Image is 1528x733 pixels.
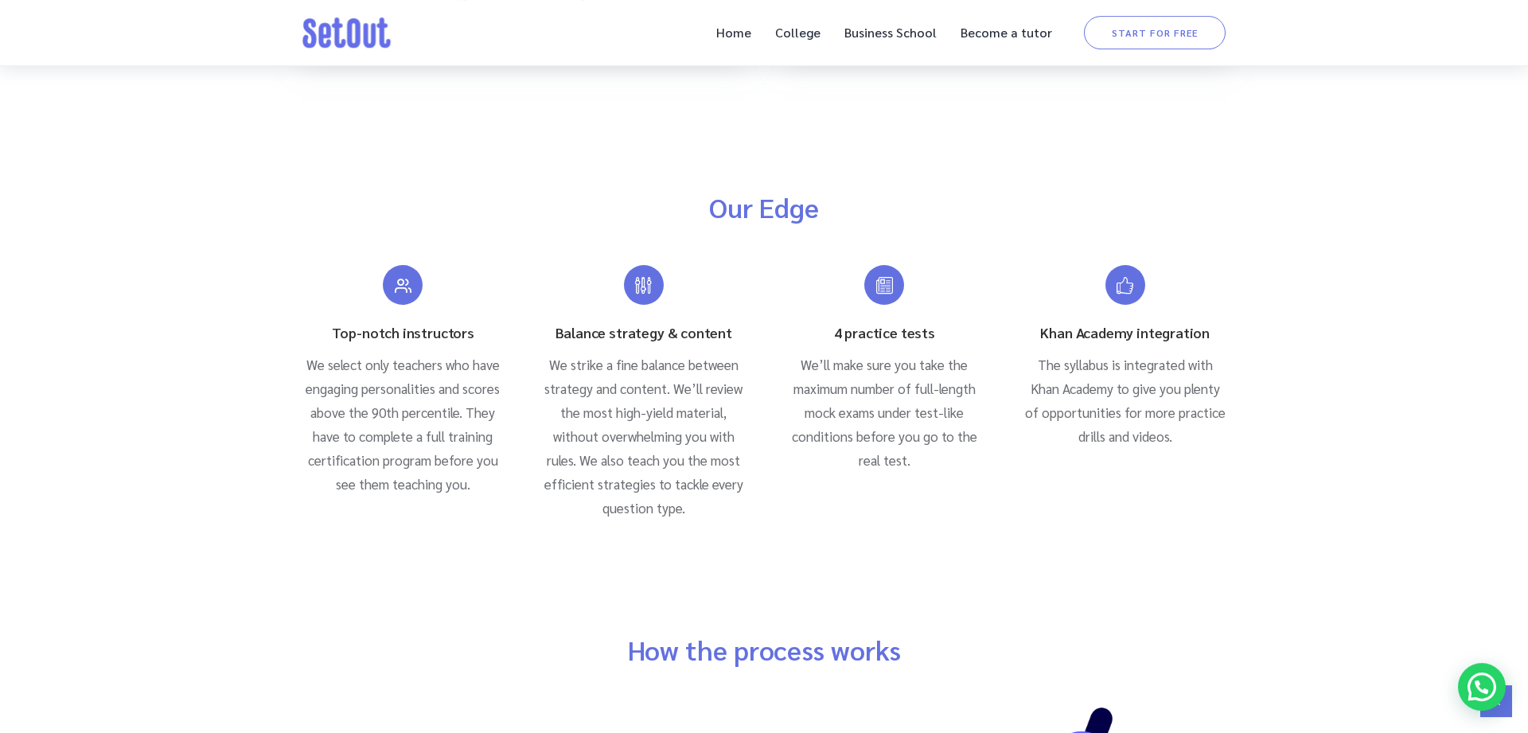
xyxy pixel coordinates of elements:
[302,265,504,305] div: tatsu-icon-users2
[784,265,985,305] div: tatsu-icon-doc
[544,353,745,520] p: We strike a fine balance between strategy and content. We’ll review the most high-yield material,...
[544,321,745,345] h5: Balance strategy & content
[302,353,504,496] p: We select only teachers who have engaging personalities and scores above the 90th percentile. The...
[784,321,985,345] h5: 4 practice tests
[767,16,828,49] a: College
[628,632,901,667] span: How the process works
[1084,16,1226,49] a: start for free
[784,353,985,472] p: We’ll make sure you take the maximum number of full-length mock exams under test-like conditions ...
[836,16,945,49] a: Business School
[708,16,759,49] a: Home
[1025,265,1226,305] div: tatsu-icon-thumbs-up
[1025,353,1226,448] p: The syllabus is integrated with Khan Academy to give you plenty of opportunities for more practic...
[544,265,745,305] div: tatsu-icon-params
[953,16,1060,49] a: Become a tutor
[709,189,818,224] span: Our Edge
[302,321,504,345] h5: Top-notch instructors
[1025,321,1226,345] h5: Khan Academy integration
